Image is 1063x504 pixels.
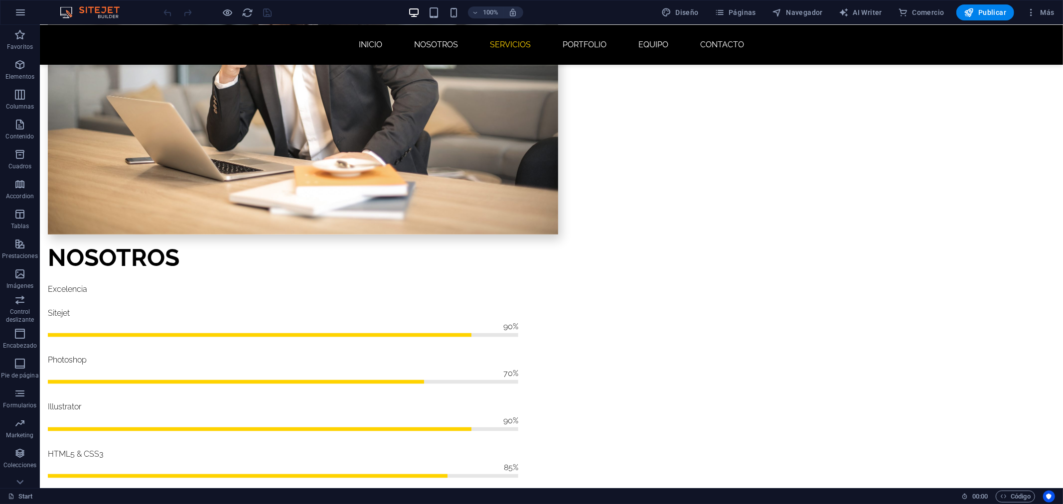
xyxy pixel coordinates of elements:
[972,491,988,503] span: 00 00
[979,493,981,500] span: :
[894,4,948,20] button: Comercio
[1022,4,1059,20] button: Más
[468,6,503,18] button: 100%
[898,7,944,17] span: Comercio
[768,4,827,20] button: Navegador
[242,6,254,18] button: reload
[3,342,37,350] p: Encabezado
[3,401,36,409] p: Formularios
[6,282,33,290] p: Imágenes
[57,6,132,18] img: Editor Logo
[715,7,756,17] span: Páginas
[661,7,699,17] span: Diseño
[242,7,254,18] i: Volver a cargar página
[2,252,37,260] p: Prestaciones
[772,7,823,17] span: Navegador
[839,7,882,17] span: AI Writer
[6,431,33,439] p: Marketing
[8,162,32,170] p: Cuadros
[5,73,34,81] p: Elementos
[483,6,499,18] h6: 100%
[657,4,703,20] div: Diseño (Ctrl+Alt+Y)
[835,4,886,20] button: AI Writer
[222,6,234,18] button: Haz clic para salir del modo de previsualización y seguir editando
[11,222,29,230] p: Tablas
[5,132,34,140] p: Contenido
[1000,491,1031,503] span: Código
[7,43,33,51] p: Favoritos
[996,491,1035,503] button: Código
[964,7,1007,17] span: Publicar
[657,4,703,20] button: Diseño
[6,192,34,200] p: Accordion
[3,461,36,469] p: Colecciones
[6,103,34,111] p: Columnas
[962,491,988,503] h6: Tiempo de la sesión
[1043,491,1055,503] button: Usercentrics
[8,491,33,503] a: Haz clic para cancelar la selección y doble clic para abrir páginas
[1,372,38,379] p: Pie de página
[711,4,760,20] button: Páginas
[1026,7,1055,17] span: Más
[956,4,1015,20] button: Publicar
[509,8,518,17] i: Al redimensionar, ajustar el nivel de zoom automáticamente para ajustarse al dispositivo elegido.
